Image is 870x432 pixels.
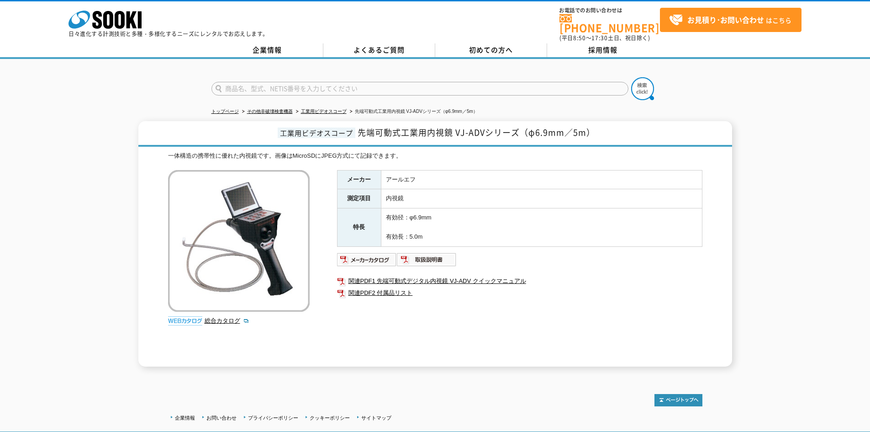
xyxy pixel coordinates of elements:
[397,252,457,267] img: 取扱説明書
[337,275,702,287] a: 関連PDF1 先端可動式デジタル内視鏡 VJ-ADV クイックマニュアル
[323,43,435,57] a: よくあるご質問
[348,107,478,117] li: 先端可動式工業用内視鏡 VJ-ADVシリーズ（φ6.9mm／5m）
[435,43,547,57] a: 初めての方へ
[337,258,397,265] a: メーカーカタログ
[361,415,391,421] a: サイトマップ
[211,109,239,114] a: トップページ
[69,31,269,37] p: 日々進化する計測技術と多種・多様化するニーズにレンタルでお応えします。
[337,252,397,267] img: メーカーカタログ
[278,128,355,138] span: 工業用ビデオスコープ
[168,170,310,312] img: 先端可動式工業用内視鏡 VJ-ADVシリーズ（φ6.9mm／5m）
[168,151,702,161] div: 一体構造の携帯性に優れた内視鏡です。画像はMicroSDにJPEG方式にて記録できます。
[168,316,202,325] img: webカタログ
[337,287,702,299] a: 関連PDF2 付属品リスト
[381,189,702,208] td: 内視鏡
[205,317,249,324] a: 総合カタログ
[175,415,195,421] a: 企業情報
[547,43,659,57] a: 採用情報
[310,415,350,421] a: クッキーポリシー
[397,258,457,265] a: 取扱説明書
[337,189,381,208] th: 測定項目
[301,109,347,114] a: 工業用ビデオスコープ
[631,77,654,100] img: btn_search.png
[660,8,801,32] a: お見積り･お問い合わせはこちら
[248,415,298,421] a: プライバシーポリシー
[206,415,237,421] a: お問い合わせ
[358,126,595,139] span: 先端可動式工業用内視鏡 VJ-ADVシリーズ（φ6.9mm／5m）
[669,13,791,27] span: はこちら
[687,14,764,25] strong: お見積り･お問い合わせ
[654,394,702,406] img: トップページへ
[559,8,660,13] span: お電話でのお問い合わせは
[591,34,608,42] span: 17:30
[573,34,586,42] span: 8:50
[381,170,702,189] td: アールエフ
[559,34,650,42] span: (平日 ～ 土日、祝日除く)
[211,82,628,96] input: 商品名、型式、NETIS番号を入力してください
[381,208,702,246] td: 有効径：φ6.9mm 有効長：5.0m
[337,208,381,246] th: 特長
[337,170,381,189] th: メーカー
[469,45,513,55] span: 初めての方へ
[247,109,293,114] a: その他非破壊検査機器
[211,43,323,57] a: 企業情報
[559,14,660,33] a: [PHONE_NUMBER]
